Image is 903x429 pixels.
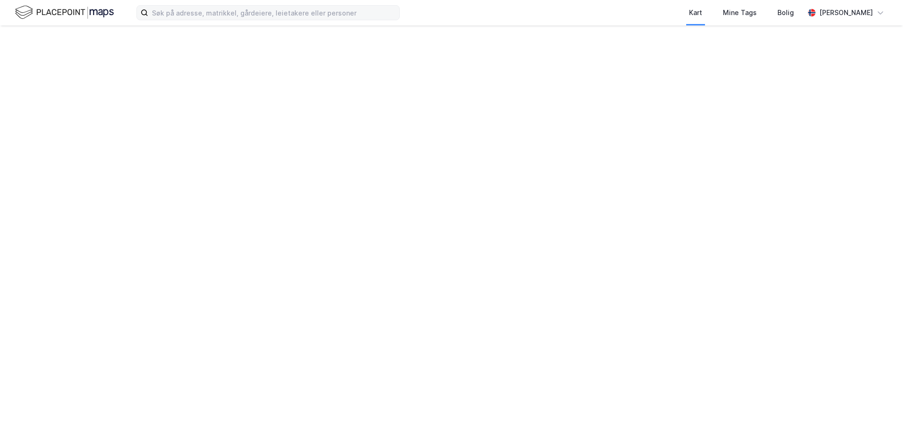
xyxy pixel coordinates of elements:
div: [PERSON_NAME] [819,7,873,18]
div: Kart [689,7,702,18]
iframe: Chat Widget [856,384,903,429]
div: Mine Tags [723,7,757,18]
img: logo.f888ab2527a4732fd821a326f86c7f29.svg [15,4,114,21]
div: Bolig [777,7,794,18]
input: Søk på adresse, matrikkel, gårdeiere, leietakere eller personer [148,6,399,20]
div: Kontrollprogram for chat [856,384,903,429]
